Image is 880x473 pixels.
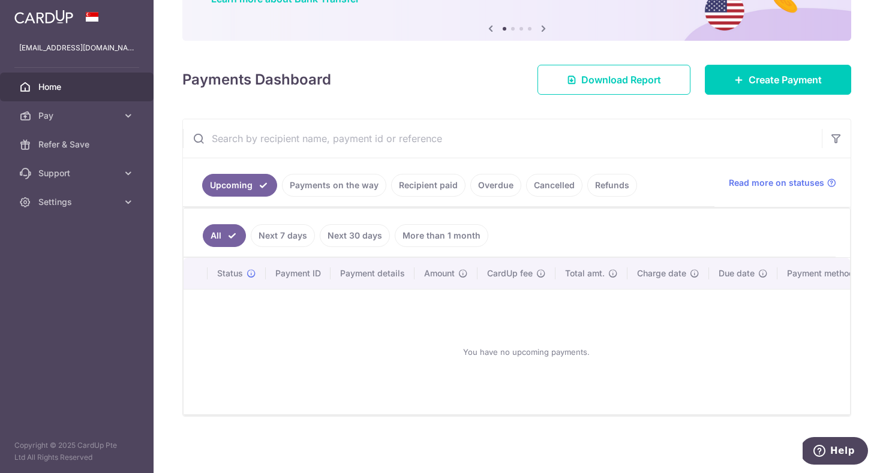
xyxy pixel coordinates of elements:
th: Payment ID [266,258,331,289]
a: Payments on the way [282,174,386,197]
a: Create Payment [705,65,851,95]
h4: Payments Dashboard [182,69,331,91]
span: CardUp fee [487,267,533,279]
span: Support [38,167,118,179]
span: Amount [424,267,455,279]
a: Recipient paid [391,174,465,197]
img: CardUp [14,10,73,24]
span: Due date [719,267,755,279]
th: Payment method [777,258,869,289]
span: Total amt. [565,267,605,279]
span: Charge date [637,267,686,279]
span: Pay [38,110,118,122]
iframe: Opens a widget where you can find more information [803,437,868,467]
th: Payment details [331,258,415,289]
span: Home [38,81,118,93]
a: Read more on statuses [729,177,836,189]
a: Next 30 days [320,224,390,247]
a: Overdue [470,174,521,197]
a: Cancelled [526,174,582,197]
a: All [203,224,246,247]
a: More than 1 month [395,224,488,247]
span: Read more on statuses [729,177,824,189]
a: Next 7 days [251,224,315,247]
span: Settings [38,196,118,208]
span: Download Report [581,73,661,87]
div: You have no upcoming payments. [198,299,854,405]
span: Create Payment [749,73,822,87]
input: Search by recipient name, payment id or reference [183,119,822,158]
p: [EMAIL_ADDRESS][DOMAIN_NAME] [19,42,134,54]
a: Upcoming [202,174,277,197]
span: Refer & Save [38,138,118,150]
a: Refunds [587,174,637,197]
span: Status [217,267,243,279]
a: Download Report [537,65,690,95]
